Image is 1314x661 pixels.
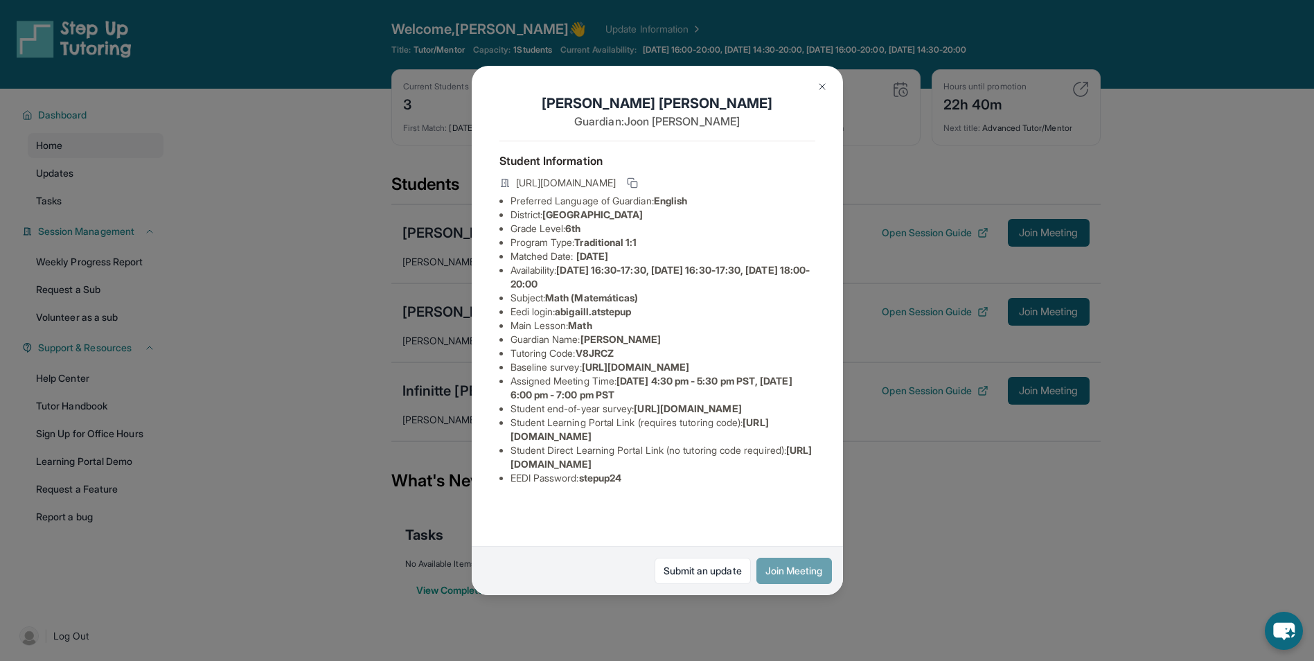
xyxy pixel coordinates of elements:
[499,113,815,130] p: Guardian: Joon [PERSON_NAME]
[510,291,815,305] li: Subject :
[499,94,815,113] h1: [PERSON_NAME] [PERSON_NAME]
[510,263,815,291] li: Availability:
[510,346,815,360] li: Tutoring Code :
[654,195,688,206] span: English
[1265,612,1303,650] button: chat-button
[510,222,815,236] li: Grade Level:
[817,81,828,92] img: Close Icon
[580,333,662,345] span: [PERSON_NAME]
[655,558,751,584] a: Submit an update
[542,209,643,220] span: [GEOGRAPHIC_DATA]
[576,347,614,359] span: V8JRCZ
[510,236,815,249] li: Program Type:
[510,375,792,400] span: [DATE] 4:30 pm - 5:30 pm PST, [DATE] 6:00 pm - 7:00 pm PST
[582,361,689,373] span: [URL][DOMAIN_NAME]
[510,402,815,416] li: Student end-of-year survey :
[510,264,810,290] span: [DATE] 16:30-17:30, [DATE] 16:30-17:30, [DATE] 18:00-20:00
[624,175,641,191] button: Copy link
[510,319,815,333] li: Main Lesson :
[510,416,815,443] li: Student Learning Portal Link (requires tutoring code) :
[510,249,815,263] li: Matched Date:
[499,152,815,169] h4: Student Information
[510,374,815,402] li: Assigned Meeting Time :
[555,306,631,317] span: abigaill.atstepup
[579,472,622,484] span: stepup24
[545,292,638,303] span: Math (Matemáticas)
[634,403,741,414] span: [URL][DOMAIN_NAME]
[510,443,815,471] li: Student Direct Learning Portal Link (no tutoring code required) :
[516,176,616,190] span: [URL][DOMAIN_NAME]
[510,471,815,485] li: EEDI Password :
[510,360,815,374] li: Baseline survey :
[576,250,608,262] span: [DATE]
[568,319,592,331] span: Math
[510,194,815,208] li: Preferred Language of Guardian:
[574,236,637,248] span: Traditional 1:1
[510,305,815,319] li: Eedi login :
[565,222,580,234] span: 6th
[510,333,815,346] li: Guardian Name :
[510,208,815,222] li: District:
[756,558,832,584] button: Join Meeting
